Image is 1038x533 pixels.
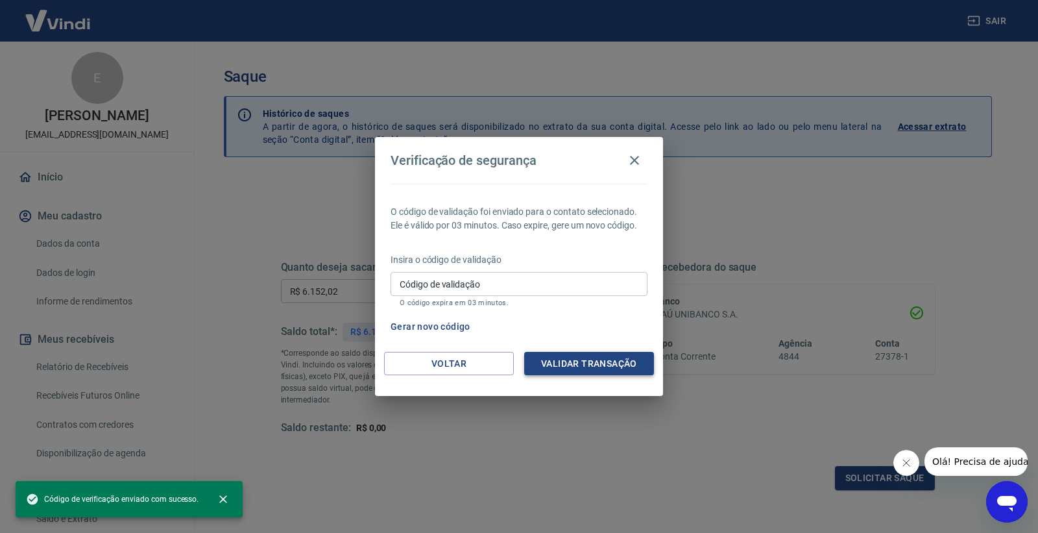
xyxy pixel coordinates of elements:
iframe: Mensagem da empresa [924,447,1028,476]
p: O código expira em 03 minutos. [400,299,638,307]
button: Validar transação [524,352,654,376]
h4: Verificação de segurança [391,153,537,168]
span: Código de verificação enviado com sucesso. [26,493,199,506]
p: O código de validação foi enviado para o contato selecionado. Ele é válido por 03 minutos. Caso e... [391,205,647,232]
button: Voltar [384,352,514,376]
span: Olá! Precisa de ajuda? [8,9,109,19]
iframe: Botão para abrir a janela de mensagens [986,481,1028,523]
button: Gerar novo código [385,315,476,339]
button: close [209,485,237,514]
iframe: Fechar mensagem [893,450,919,476]
p: Insira o código de validação [391,253,647,267]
